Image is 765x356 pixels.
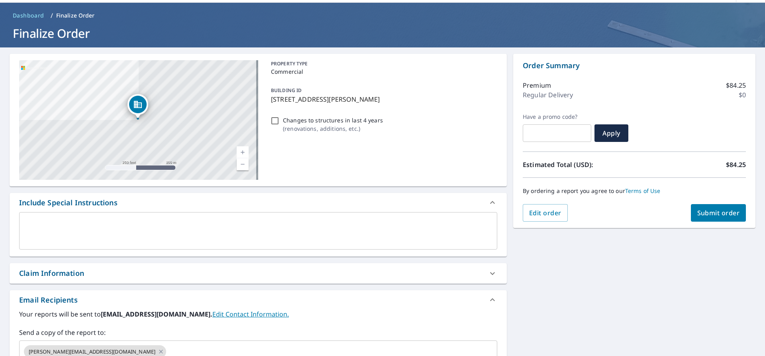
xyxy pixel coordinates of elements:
[529,208,561,217] span: Edit order
[10,25,755,41] h1: Finalize Order
[19,197,118,208] div: Include Special Instructions
[19,328,497,337] label: Send a copy of the report to:
[19,268,84,279] div: Claim Information
[237,146,249,158] a: Current Level 17, Zoom In
[10,9,47,22] a: Dashboard
[625,187,661,195] a: Terms of Use
[691,204,746,222] button: Submit order
[271,87,302,94] p: BUILDING ID
[601,129,622,138] span: Apply
[13,12,44,20] span: Dashboard
[523,60,746,71] p: Order Summary
[523,187,746,195] p: By ordering a report you agree to our
[523,160,634,169] p: Estimated Total (USD):
[271,94,494,104] p: [STREET_ADDRESS][PERSON_NAME]
[10,263,507,283] div: Claim Information
[10,290,507,309] div: Email Recipients
[51,11,53,20] li: /
[283,124,383,133] p: ( renovations, additions, etc. )
[212,310,289,319] a: EditContactInfo
[24,348,160,356] span: [PERSON_NAME][EMAIL_ADDRESS][DOMAIN_NAME]
[523,81,551,90] p: Premium
[739,90,746,100] p: $0
[10,193,507,212] div: Include Special Instructions
[594,124,628,142] button: Apply
[523,90,573,100] p: Regular Delivery
[271,67,494,76] p: Commercial
[19,295,78,305] div: Email Recipients
[237,158,249,170] a: Current Level 17, Zoom Out
[101,310,212,319] b: [EMAIL_ADDRESS][DOMAIN_NAME].
[523,113,591,120] label: Have a promo code?
[726,81,746,90] p: $84.25
[19,309,497,319] label: Your reports will be sent to
[523,204,568,222] button: Edit order
[56,12,95,20] p: Finalize Order
[283,116,383,124] p: Changes to structures in last 4 years
[726,160,746,169] p: $84.25
[10,9,755,22] nav: breadcrumb
[271,60,494,67] p: PROPERTY TYPE
[697,208,740,217] span: Submit order
[127,94,148,119] div: Dropped pin, building 1, Commercial property, 160 N Ross St Auburn, AL 36830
